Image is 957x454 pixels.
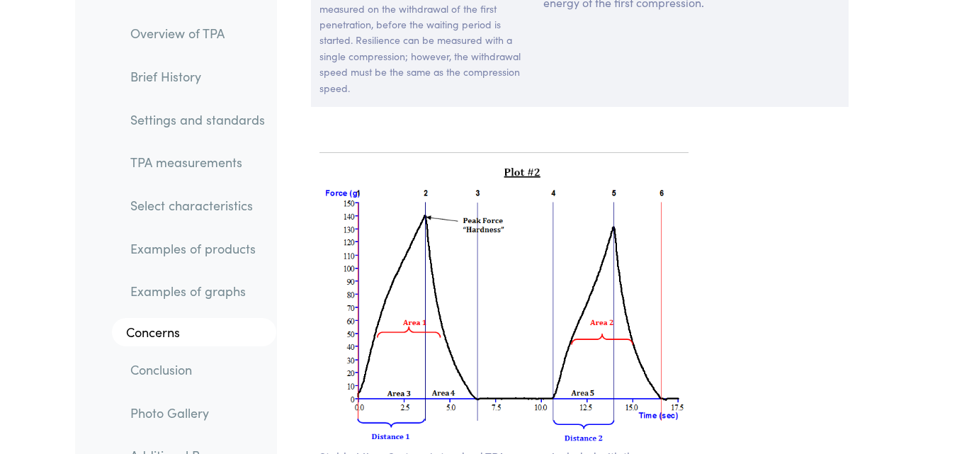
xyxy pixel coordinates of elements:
a: Concerns [112,318,276,346]
a: Examples of products [119,232,276,265]
img: graph of force and distance [319,164,689,448]
a: Photo Gallery [119,396,276,429]
a: Select characteristics [119,189,276,222]
a: Settings and standards [119,103,276,135]
a: TPA measurements [119,146,276,178]
a: Overview of TPA [119,17,276,50]
a: Examples of graphs [119,275,276,307]
a: Brief History [119,60,276,93]
a: Conclusion [119,353,276,386]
